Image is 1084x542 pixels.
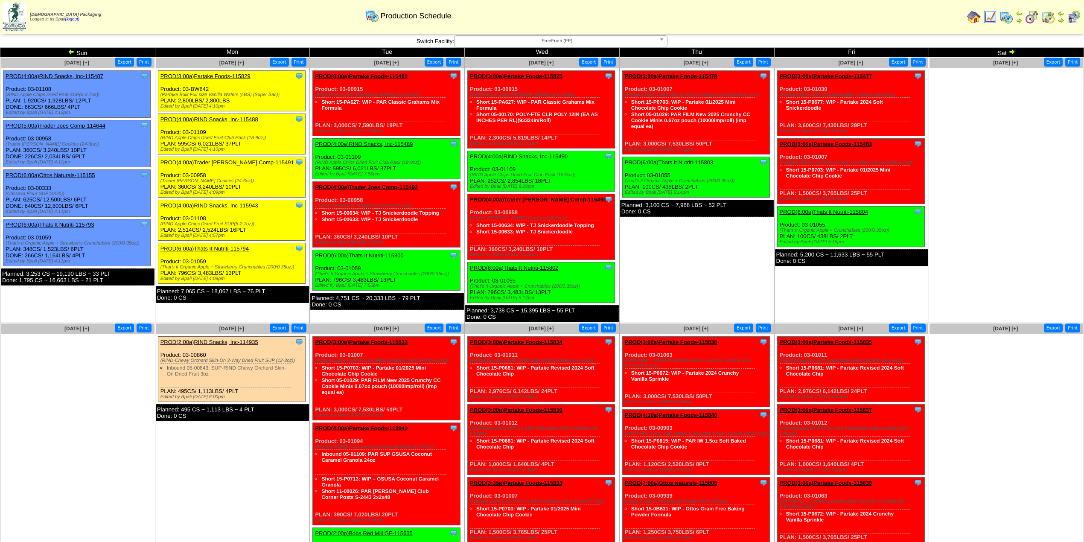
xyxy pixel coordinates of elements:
[625,358,769,368] div: (PARTAKE – Confetti Sprinkle Mini Crunchy Cookies (10-0.67oz/6-6.7oz) )
[310,293,464,310] div: Planned: 4,751 CS ~ 20,333 LBS ~ 79 PLT Done: 0 CS
[374,60,399,66] span: [DATE] [+]
[838,60,863,66] a: [DATE] [+]
[999,10,1013,24] img: calendarprod.gif
[604,152,613,160] img: Tooltip
[780,499,924,509] div: (PARTAKE – Confetti Sprinkle Mini Crunchy Cookies (10-0.67oz/6-6.7oz) )
[449,251,458,259] img: Tooltip
[158,157,305,198] div: Product: 03-00958 PLAN: 360CS / 3,240LBS / 10PLT
[734,323,753,332] button: Export
[321,210,439,216] a: Short 15-00634: WIP - TJ Snickerdoodle Topping
[315,73,408,79] a: PROD(3:00a)Partake Foods-115482
[759,338,768,346] img: Tooltip
[380,12,451,20] span: Production Schedule
[476,222,594,228] a: Short 15-00634: WIP - TJ Snickerdoodle Topping
[6,191,150,196] div: (Cassava Flour SUP (4/5lb))
[365,9,379,23] img: calendarprod.gif
[529,326,554,332] a: [DATE] [+]
[914,207,922,216] img: Tooltip
[777,207,924,247] div: Product: 03-01055 PLAN: 100CS / 438LBS / 2PLT
[780,160,924,165] div: (Partake 2024 CARTON CC Mini Cookies (10-0.67oz/6-6.7oz))
[458,36,656,46] span: FreeFrom (FF)
[470,265,558,271] a: PROD(6:00a)Thats It Nutriti-115802
[30,12,101,22] span: Logged in as Bpali
[1058,10,1064,17] img: arrowleft.gif
[449,424,458,432] img: Tooltip
[315,283,460,288] div: Edited by Bpali [DATE] 7:55pm
[321,488,428,500] a: Short 11-00026: PAR [PERSON_NAME] Club Corner Posts S-2443 2x2x48
[631,438,746,450] a: Short 15-P0615: WIP - PAR IW 1.5oz Soft Baked Chocolate Chip Cookie
[160,159,294,166] a: PROD(4:00a)Trader [PERSON_NAME] Comp-115491
[1067,10,1081,24] img: calendarcustomer.gif
[6,172,95,178] a: PROD(6:00a)Ottos Naturals-115155
[160,339,258,345] a: PROD(2:00a)RIND Snacks, Inc-114935
[315,413,460,418] div: Edited by Bpali [DATE] 6:02pm
[470,426,615,436] div: (PARTAKE-2024 3PK SS Soft Chocolate Chip Cookies (24-1.09oz))
[759,72,768,80] img: Tooltip
[160,221,305,227] div: (RIND Apple Chips Dried Fruit SUP(6-2.7oz))
[914,478,922,487] img: Tooltip
[140,121,149,130] img: Tooltip
[911,323,926,332] button: Print
[1016,17,1023,24] img: arrowright.gif
[470,295,615,300] div: Edited by Bpali [DATE] 5:14pm
[160,265,305,270] div: (That's It Organic Apple + Strawberry Crunchables (200/0.35oz))
[780,196,924,201] div: Edited by Bpali [DATE] 8:05pm
[449,529,458,537] img: Tooltip
[313,71,460,136] div: Product: 03-00915 PLAN: 3,000CS / 7,590LBS / 19PLT
[786,99,883,111] a: Short 15-P0677: WIP - Partake 2024 Soft Snickerdoodle
[476,506,581,518] a: Short 15-P0703: WIP - Partake 01/2025 Mini Chocolate Chip Cookie
[780,394,924,399] div: Edited by Bpali [DATE] 6:04pm
[579,323,598,332] button: Export
[3,3,26,31] img: zoroco-logo-small.webp
[780,141,872,147] a: PROD(3:00a)Partake Foods-115483
[140,171,149,179] img: Tooltip
[780,480,872,486] a: PROD(3:00a)Partake Foods-115839
[295,244,303,253] img: Tooltip
[470,153,568,160] a: PROD(4:00a)RIND Snacks, Inc-115490
[1,268,154,286] div: Planned: 3,253 CS ~ 19,190 LBS ~ 33 PLT Done: 1,795 CS ~ 16,663 LBS ~ 21 PLT
[631,99,736,111] a: Short 15-P0703: WIP - Partake 01/2025 Mini Chocolate Chip Cookie
[914,72,922,80] img: Tooltip
[780,426,924,436] div: (PARTAKE-2024 3PK SS Soft Chocolate Chip Cookies (24-1.09oz))
[476,111,598,123] a: Short 05-00170: POLY-FTE CLR POLY 12IN (EA AS INCHES PER RL)(93324in/Roll)
[470,184,615,189] div: Edited by Bpali [DATE] 8:29pm
[315,271,460,277] div: (That's It Organic Apple + Strawberry Crunchables (200/0.35oz))
[156,286,309,303] div: Planned: 7,065 CS ~ 18,067 LBS ~ 76 PLT Done: 0 CS
[625,147,769,152] div: Edited by Bpali [DATE] 5:51pm
[315,141,413,147] a: PROD(4:00a)RIND Snacks, Inc-115489
[315,518,460,523] div: Edited by Bpali [DATE] 5:04pm
[622,157,769,198] div: Product: 03-01055 PLAN: 100CS / 438LBS / 2PLT
[313,139,460,179] div: Product: 03-01109 PLAN: 595CS / 6,021LBS / 37PLT
[470,339,562,345] a: PROD(3:00a)Partake Foods-115834
[468,194,615,260] div: Product: 03-00958 PLAN: 360CS / 3,240LBS / 10PLT
[3,219,151,266] div: Product: 03-01059 PLAN: 348CS / 1,523LBS / 6PLT DONE: 266CS / 1,164LBS / 4PLT
[619,48,774,57] td: Thu
[0,48,155,57] td: Sun
[914,140,922,148] img: Tooltip
[446,58,461,67] button: Print
[315,530,412,536] a: PROD(2:00p)Bobs Red Mill GF-115635
[64,326,89,332] a: [DATE] [+]
[291,323,306,332] button: Print
[315,128,460,134] div: Edited by Bpali [DATE] 7:56pm
[625,339,717,345] a: PROD(3:00a)Partake Foods-115838
[6,221,94,228] a: PROD(6:00a)Thats It Nutriti-115793
[780,339,872,345] a: PROD(3:00a)Partake Foods-115835
[64,60,89,66] span: [DATE] [+]
[625,480,717,486] a: PROD(7:00a)Ottos Naturals-115808
[321,476,439,488] a: Short 15-P0713: WIP – GSUSA Coconut Caramel Granola
[604,338,613,346] img: Tooltip
[1065,58,1080,67] button: Print
[6,160,150,165] div: Edited by Bpali [DATE] 4:12pm
[470,480,562,486] a: PROD(3:35a)Partake Foods-115833
[3,71,151,118] div: Product: 03-01108 PLAN: 1,920CS / 1,928LBS / 12PLT DONE: 663CS / 666LBS / 4PLT
[684,326,708,332] a: [DATE] [+]
[3,120,151,167] div: Product: 03-00958 PLAN: 360CS / 3,240LBS / 10PLT DONE: 226CS / 2,034LBS / 6PLT
[219,60,244,66] a: [DATE] [+]
[786,438,904,450] a: Short 15-P0681: WIP - Partake Revised 2024 Soft Chocolate Chip
[622,337,769,407] div: Product: 03-01063 PLAN: 3,000CS / 7,530LBS / 50PLT
[601,58,616,67] button: Print
[270,323,289,332] button: Export
[777,71,924,136] div: Product: 03-01030 PLAN: 3,600CS / 7,430LBS / 29PLT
